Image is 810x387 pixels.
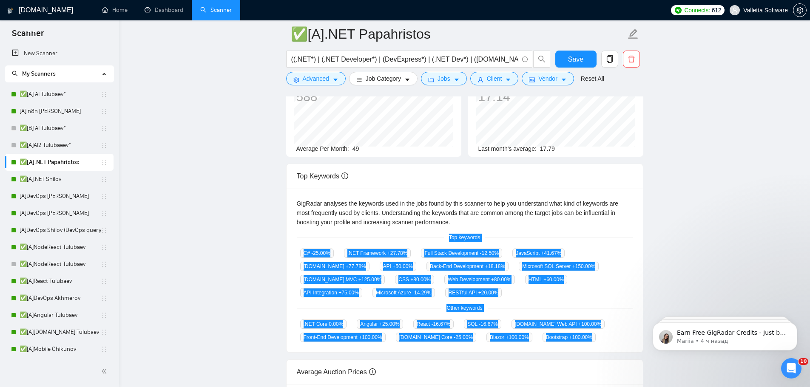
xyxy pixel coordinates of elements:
a: searchScanner [200,6,232,14]
span: +80.00 % [491,277,512,282]
span: SQL [464,319,501,329]
a: ✅[A].NET Shilov [20,171,101,188]
span: -16.67 % [431,321,450,327]
div: Average Auction Prices [297,360,633,384]
span: caret-down [561,76,567,83]
span: +100.00 % [578,321,601,327]
span: Client [487,74,502,83]
li: ✅[A]DevOps Akhmerov [5,290,114,307]
span: Full Stack Development [421,249,502,258]
span: idcard [529,76,535,83]
span: Microsoft Azure [372,288,435,297]
span: API Integration [300,288,362,297]
span: Vendor [538,74,557,83]
span: Connects: [684,6,710,15]
button: idcardVendorcaret-down [522,72,574,85]
span: C# [300,249,334,258]
span: [DOMAIN_NAME] Web API [512,319,605,329]
a: ✅[B] AI Tulubaev* [20,120,101,137]
span: holder [101,312,108,319]
a: ✅[A].NET Papahristos [20,154,101,171]
span: holder [101,329,108,336]
span: Average Per Month: [296,145,349,152]
li: [A] n8n Chizhevskii [5,103,114,120]
li: ✅[A]Angular Tulubaev [5,307,114,324]
span: Top keywords [444,234,485,242]
span: 612 [712,6,721,15]
span: caret-down [404,76,410,83]
span: double-left [101,367,110,376]
span: user [732,7,738,13]
span: +150.00 % [572,263,595,269]
button: barsJob Categorycaret-down [349,72,418,85]
span: holder [101,142,108,149]
span: +41.67 % [541,250,562,256]
span: +100.00 % [359,334,382,340]
span: HTML [525,275,567,284]
a: dashboardDashboard [145,6,183,14]
li: ✅[A]Angular.NET Tulubaev [5,324,114,341]
span: bars [356,76,362,83]
li: [A]DevOps Shilov [5,205,114,222]
a: ✅[A]Angular Tulubaev [20,307,101,324]
li: ✅[A]React Tulubaev [5,273,114,290]
span: search [534,55,550,63]
span: +77.78 % [346,263,366,269]
span: Last month's average: [478,145,537,152]
li: [A]DevOps Shilov (DevOps query) [5,222,114,239]
button: delete [623,51,640,68]
a: [A] n8n [PERSON_NAME] [20,103,101,120]
span: Front-End Development [300,333,386,342]
span: Web Development [444,275,515,284]
a: ✅[A] AI Tulubaev* [20,86,101,103]
button: copy [601,51,618,68]
span: holder [101,227,108,234]
span: Blazor [486,333,532,342]
span: .NET Core [300,319,347,329]
span: -14.29 % [412,290,432,296]
li: ✅[A]NodeReact Tulubaev [5,256,114,273]
span: holder [101,244,108,251]
span: [DOMAIN_NAME] Core [396,333,476,342]
span: holder [101,295,108,302]
span: -25.00 % [454,334,473,340]
li: ✅[A]AI2 Tulubaeev* [5,137,114,154]
span: +125.00 % [358,277,381,282]
span: Scanner [5,27,51,45]
a: [A]DevOps [PERSON_NAME] [20,205,101,222]
span: caret-down [505,76,511,83]
span: -16.67 % [479,321,498,327]
a: Reset All [581,74,604,83]
span: Microsoft SQL Server [519,262,599,271]
span: search [12,71,18,76]
span: 10 [799,358,808,365]
li: ✅[A]Mobile Chikunov [5,341,114,358]
span: setting [293,76,299,83]
span: holder [101,210,108,217]
span: holder [101,193,108,200]
span: 49 [352,145,359,152]
span: CSS [395,275,434,284]
a: setting [793,7,807,14]
li: ✅[B] AI Tulubaev* [5,120,114,137]
span: info-circle [369,368,376,375]
span: Save [568,54,583,65]
span: Other keywords [441,304,487,312]
span: caret-down [333,76,338,83]
button: search [533,51,550,68]
span: folder [428,76,434,83]
span: Jobs [438,74,450,83]
li: ✅[A].NET Papahristos [5,154,114,171]
span: React [413,319,454,329]
span: holder [101,278,108,285]
img: upwork-logo.png [675,7,682,14]
span: caret-down [454,76,460,83]
a: ✅[A]NodeReact Tulubaev [20,239,101,256]
span: edit [628,28,639,40]
span: copy [602,55,618,63]
span: holder [101,346,108,353]
span: -12.50 % [480,250,499,256]
iframe: Intercom live chat [781,358,801,379]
